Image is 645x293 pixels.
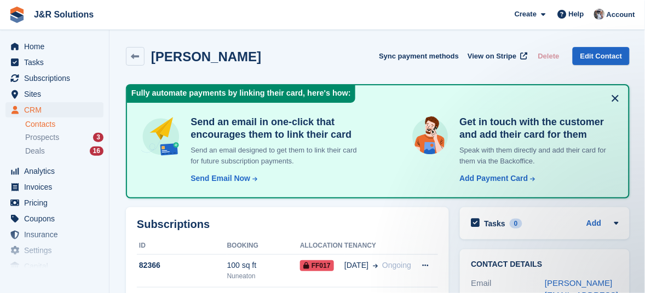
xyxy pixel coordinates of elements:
[5,179,103,195] a: menu
[24,243,90,258] span: Settings
[227,271,300,281] div: Nuneaton
[455,173,536,184] a: Add Payment Card
[594,9,605,20] img: Steve Revell
[24,195,90,210] span: Pricing
[25,119,103,130] a: Contacts
[25,132,103,143] a: Prospects 3
[5,211,103,226] a: menu
[137,218,438,231] h2: Subscriptions
[382,261,411,269] span: Ongoing
[5,86,103,102] a: menu
[24,102,90,118] span: CRM
[5,243,103,258] a: menu
[9,7,25,23] img: stora-icon-8386f47178a22dfd0bd8f6a31ec36ba5ce8667c1dd55bd0f319d3a0aa187defe.svg
[5,102,103,118] a: menu
[25,132,59,143] span: Prospects
[455,116,615,140] h4: Get in touch with the customer and add their card for them
[484,219,505,228] h2: Tasks
[410,116,451,157] img: get-in-touch-e3e95b6451f4e49772a6039d3abdde126589d6f45a760754adfa51be33bf0f70.svg
[93,133,103,142] div: 3
[5,259,103,274] a: menu
[300,237,344,255] th: Allocation
[455,145,615,166] p: Speak with them directly and add their card for them via the Backoffice.
[569,9,584,20] span: Help
[25,145,103,157] a: Deals 16
[127,85,355,103] div: Fully automate payments by linking their card, here's how:
[191,173,250,184] div: Send Email Now
[510,219,522,228] div: 0
[515,9,537,20] span: Create
[25,146,45,156] span: Deals
[227,237,300,255] th: Booking
[379,47,459,65] button: Sync payment methods
[463,47,529,65] a: View on Stripe
[186,145,366,166] p: Send an email designed to get them to link their card for future subscription payments.
[5,39,103,54] a: menu
[24,86,90,102] span: Sites
[5,163,103,179] a: menu
[5,195,103,210] a: menu
[607,9,635,20] span: Account
[227,260,300,271] div: 100 sq ft
[300,260,334,271] span: FF017
[24,259,90,274] span: Capital
[344,260,368,271] span: [DATE]
[151,49,261,64] h2: [PERSON_NAME]
[30,5,98,24] a: J&R Solutions
[24,211,90,226] span: Coupons
[5,71,103,86] a: menu
[24,227,90,242] span: Insurance
[344,237,414,255] th: Tenancy
[186,116,366,140] h4: Send an email in one-click that encourages them to link their card
[5,227,103,242] a: menu
[24,163,90,179] span: Analytics
[24,179,90,195] span: Invoices
[471,260,619,269] h2: Contact Details
[140,116,182,157] img: send-email-b5881ef4c8f827a638e46e229e590028c7e36e3a6c99d2365469aff88783de13.svg
[90,146,103,156] div: 16
[573,47,630,65] a: Edit Contact
[459,173,528,184] div: Add Payment Card
[24,39,90,54] span: Home
[586,218,601,230] a: Add
[534,47,564,65] button: Delete
[137,237,227,255] th: ID
[468,51,516,62] span: View on Stripe
[137,260,227,271] div: 82366
[24,71,90,86] span: Subscriptions
[5,55,103,70] a: menu
[24,55,90,70] span: Tasks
